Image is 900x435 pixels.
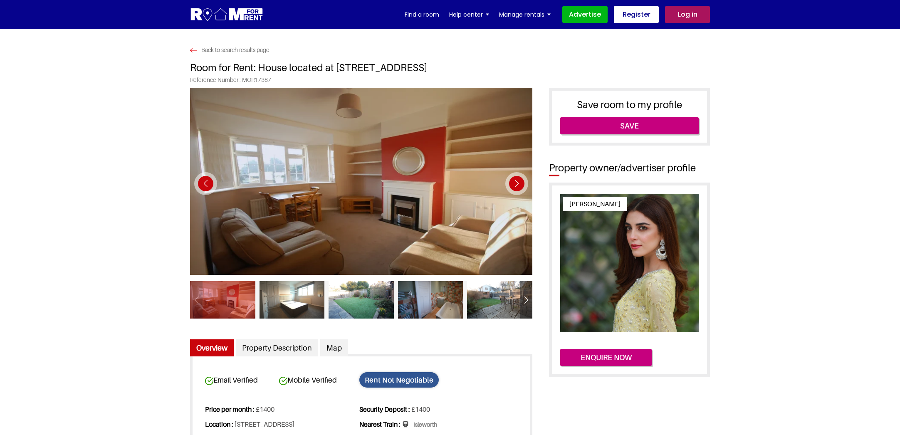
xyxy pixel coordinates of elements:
a: Back to search results page [190,47,270,54]
li: £1400 [205,402,358,417]
a: Property Description [236,339,318,357]
a: Log in [665,6,710,23]
img: Profile [560,194,699,332]
h3: Save room to my profile [560,99,699,111]
h1: Room for Rent: House located at [STREET_ADDRESS] [190,54,710,77]
img: Photo 1 of House located at Harvard Road, Isleworth TW7 4PA, UK located at Harvard Road, Islewort... [190,88,532,275]
a: Overview [190,339,234,357]
img: card-verified [205,377,213,385]
span: Rent Not Negotiable [359,372,439,388]
a: Find a room [405,8,439,21]
img: Search [190,48,197,52]
li: [STREET_ADDRESS] [205,417,358,432]
a: Save [560,117,699,135]
button: Enquire now [560,349,652,366]
span: Isleworth [403,421,437,429]
strong: Location : [205,420,233,428]
a: Map [320,339,348,357]
a: Register [614,6,659,23]
div: Next slide [505,172,528,195]
span: Reference Number : MOR17387 [190,77,710,88]
span: Mobile Verified [279,376,352,385]
a: Manage rentals [499,8,551,21]
strong: Price per month : [205,405,255,413]
span: Email Verified [205,376,278,385]
strong: Nearest Train : [359,420,401,428]
span: [PERSON_NAME] [563,197,627,211]
a: Help center [449,8,489,21]
h2: Property owner/advertiser profile [545,162,710,174]
div: Next slide [520,291,532,311]
li: £1400 [359,402,512,417]
img: card-verified [279,377,287,385]
img: Logo for Room for Rent, featuring a welcoming design with a house icon and modern typography [190,7,264,22]
a: Advertise [562,6,608,23]
strong: Security Deposit : [359,405,410,413]
div: Previous slide [194,172,217,195]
